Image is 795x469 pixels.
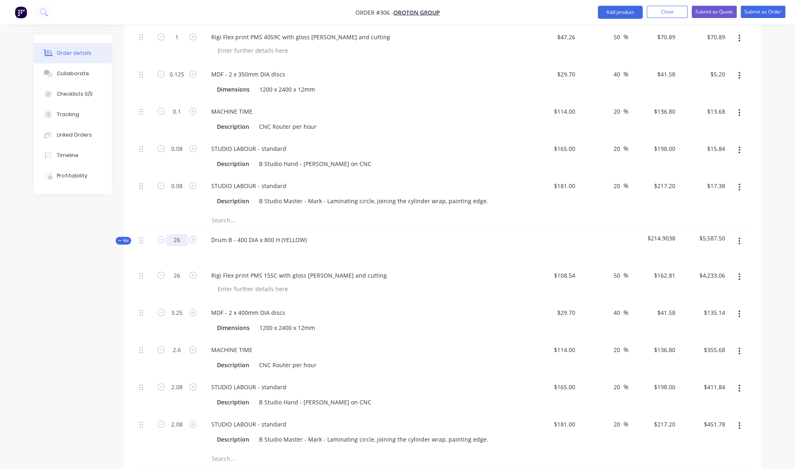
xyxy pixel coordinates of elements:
[205,180,293,192] div: STUDIO LABOUR - standard
[205,68,292,80] div: MDF - 2 x 350mm DIA discs
[256,433,491,445] div: B Studio Master - Mark - Laminating circle, joining the cylinder wrap, painting edge.
[214,195,252,207] div: Description
[34,104,112,125] button: Tracking
[57,172,87,180] div: Profitability
[256,195,491,207] div: B Studio Master - Mark - Laminating circle, joining the cylinder wrap, painting edge.
[211,212,375,229] input: Search...
[632,234,675,242] span: $214.9038
[118,238,129,244] span: Kit
[214,83,253,95] div: Dimensions
[256,83,318,95] div: 1200 x 2400 x 12mm
[205,344,259,356] div: MACHINE TIME
[623,382,628,392] span: %
[205,31,397,43] div: Rigi Flex print PMS 4059C with gloss [PERSON_NAME] and cutting
[692,6,737,18] button: Submit as Quote
[57,70,89,77] div: Collaborate
[682,234,726,242] span: $5,587.50
[34,63,112,84] button: Collaborate
[623,420,628,429] span: %
[57,49,92,57] div: Order details
[57,131,92,139] div: Linked Orders
[34,125,112,145] button: Linked Orders
[214,322,253,334] div: Dimensions
[214,396,252,408] div: Description
[205,234,313,246] div: Drum B - 400 DIA x 800 H (YELLOW)
[623,181,628,191] span: %
[598,6,643,19] button: Add product
[205,418,293,430] div: STUDIO LABOUR - standard
[623,345,628,355] span: %
[205,143,293,155] div: STUDIO LABOUR - standard
[57,111,79,118] div: Tracking
[34,84,112,104] button: Checklists 0/0
[57,152,78,159] div: Timeline
[256,158,375,170] div: B Studio Hand - [PERSON_NAME] on CNC
[214,433,252,445] div: Description
[214,158,252,170] div: Description
[256,121,320,132] div: CNC Router per hour
[205,307,292,319] div: MDF - 2 x 400mm DIA discs
[741,6,785,18] button: Submit as Order
[116,237,131,245] button: Kit
[15,6,27,18] img: Factory
[211,451,375,467] input: Search...
[256,396,375,408] div: B Studio Hand - [PERSON_NAME] on CNC
[623,271,628,280] span: %
[205,105,259,117] div: MACHINE TIME
[205,381,293,393] div: STUDIO LABOUR - standard
[355,9,393,16] span: Order #306 -
[256,322,318,334] div: 1200 x 2400 x 12mm
[623,70,628,79] span: %
[623,144,628,153] span: %
[256,359,320,371] div: CNC Router per hour
[34,43,112,63] button: Order details
[34,166,112,186] button: Profitability
[623,308,628,317] span: %
[623,107,628,116] span: %
[393,9,440,16] a: Oroton Group
[647,6,688,18] button: Close
[623,32,628,42] span: %
[205,269,393,281] div: Rigi Flex print PMS 155C with gloss [PERSON_NAME] and cutting
[214,359,252,371] div: Description
[57,90,93,98] div: Checklists 0/0
[214,121,252,132] div: Description
[34,145,112,166] button: Timeline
